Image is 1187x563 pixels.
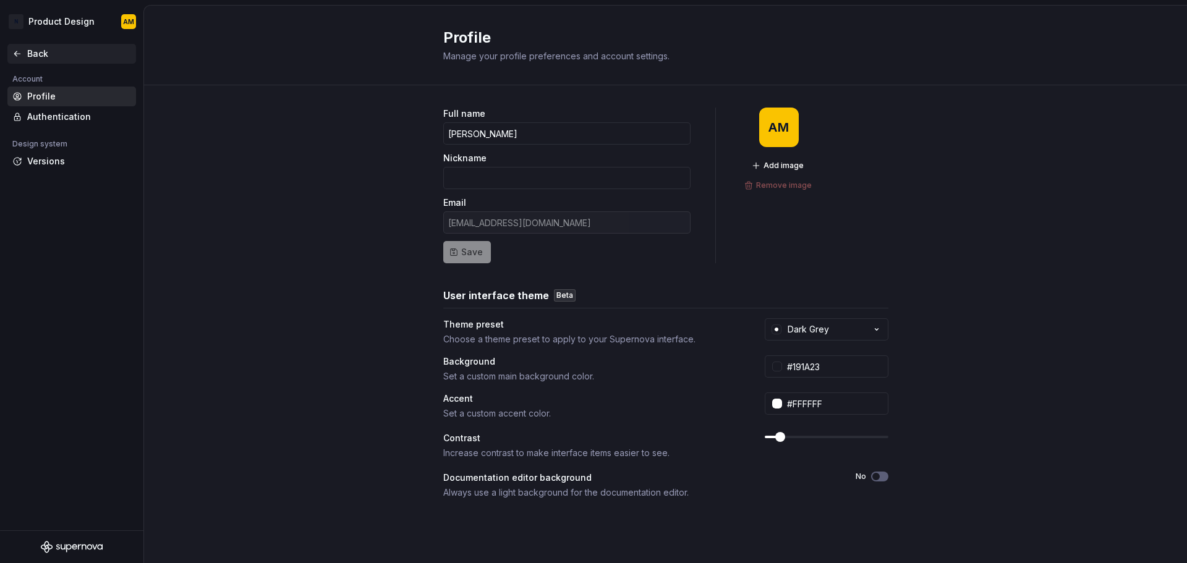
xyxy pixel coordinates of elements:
a: Versions [7,151,136,171]
div: Contrast [443,432,742,444]
div: Back [27,48,131,60]
div: Account [7,72,48,87]
div: Versions [27,155,131,167]
button: Dark Grey [765,318,888,341]
button: NProduct DesignAM [2,8,141,35]
div: Product Design [28,15,95,28]
div: AM [123,17,134,27]
button: Add image [748,157,809,174]
div: Set a custom main background color. [443,370,742,383]
label: Nickname [443,152,487,164]
div: Always use a light background for the documentation editor. [443,486,833,499]
div: Authentication [27,111,131,123]
label: No [856,472,866,481]
label: Full name [443,108,485,120]
div: Accent [443,392,742,405]
div: Set a custom accent color. [443,407,742,420]
h3: User interface theme [443,288,549,303]
label: Email [443,197,466,209]
div: N [9,14,23,29]
div: Beta [554,289,576,302]
div: Increase contrast to make interface items easier to see. [443,447,742,459]
svg: Supernova Logo [41,541,103,553]
div: Profile [27,90,131,103]
a: Authentication [7,107,136,127]
a: Profile [7,87,136,106]
div: Background [443,355,742,368]
div: Choose a theme preset to apply to your Supernova interface. [443,333,742,345]
span: Add image [764,161,804,171]
div: Theme preset [443,318,742,331]
div: Documentation editor background [443,472,833,484]
h2: Profile [443,28,874,48]
div: Design system [7,137,72,151]
span: Manage your profile preferences and account settings. [443,51,670,61]
div: Dark Grey [788,323,829,336]
div: AM [768,122,789,132]
a: Back [7,44,136,64]
input: #FFFFFF [782,355,888,378]
input: #104FC6 [782,392,888,415]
